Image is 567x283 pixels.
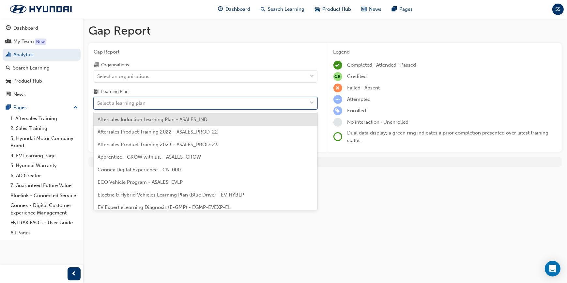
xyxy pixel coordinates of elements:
a: Connex - Digital Customer Experience Management [8,200,81,218]
span: Gap Report [94,48,317,56]
span: guage-icon [218,5,223,13]
button: DashboardMy TeamAnalyticsSearch LearningProduct HubNews [3,21,81,102]
div: My Team [13,38,34,45]
a: News [3,88,81,101]
a: 4. EV Learning Page [8,151,81,161]
span: Search Learning [268,6,304,13]
img: Trak [3,2,78,16]
div: News [13,91,26,98]
button: SS [552,4,564,15]
span: search-icon [6,65,10,71]
a: pages-iconPages [387,3,418,16]
span: down-icon [310,99,314,107]
button: Pages [3,102,81,114]
span: news-icon [6,92,11,98]
a: 3. Hyundai Motor Company Brand [8,134,81,151]
span: Attempted [347,96,371,102]
span: Connex Digital Experience - CN-000 [98,167,181,173]
span: Dual data display; a green ring indicates a prior completion presented over latest training status. [347,130,549,143]
a: 7. Guaranteed Future Value [8,181,81,191]
span: car-icon [315,5,320,13]
span: learningplan-icon [94,89,99,95]
a: search-iconSearch Learning [255,3,310,16]
span: prev-icon [72,270,77,278]
a: All Pages [8,228,81,238]
div: Learning Plan [101,88,129,95]
span: Aftersales Product Training 2023 - ASALES_PROD-23 [98,142,218,148]
span: people-icon [6,39,11,45]
a: Product Hub [3,75,81,87]
div: Select a learning plan [97,100,146,107]
span: Completed · Attended · Passed [347,62,416,68]
div: Open Intercom Messenger [545,261,560,276]
div: Search Learning [13,64,50,72]
a: guage-iconDashboard [213,3,255,16]
div: Select an organisations [97,72,149,80]
span: organisation-icon [94,62,99,68]
span: car-icon [6,78,11,84]
a: Bluelink - Connected Service [8,191,81,201]
span: Aftersales Product Training 2022 - ASALES_PROD-22 [98,129,218,135]
span: Credited [347,73,367,79]
span: Aftersales Induction Learning Plan - ASALES_IND [98,117,207,122]
span: learningRecordVerb_FAIL-icon [333,84,342,92]
span: down-icon [310,72,314,81]
span: up-icon [73,103,78,112]
span: Enrolled [347,108,366,114]
span: SS [556,6,561,13]
a: HyTRAK FAQ's - User Guide [8,218,81,228]
a: Dashboard [3,22,81,34]
a: car-iconProduct Hub [310,3,356,16]
div: Organisations [101,62,129,68]
span: chart-icon [6,52,11,58]
span: Electric & Hybrid Vehicles Learning Plan (Blue Drive) - EV-HYBLP [98,192,244,198]
span: Failed · Absent [347,85,380,91]
h1: Gap Report [88,24,562,38]
span: learningRecordVerb_NONE-icon [333,118,342,127]
span: pages-icon [392,5,397,13]
a: news-iconNews [356,3,387,16]
a: Analytics [3,49,81,61]
span: pages-icon [6,105,11,111]
span: learningRecordVerb_ATTEMPT-icon [333,95,342,104]
div: Pages [13,104,27,111]
a: 5. Hyundai Warranty [8,161,81,171]
div: Dashboard [13,24,38,32]
span: News [369,6,381,13]
span: news-icon [361,5,366,13]
span: EV Expert eLearning Diagnosis (E-GMP) - EGMP-EVEXP-EL [98,204,231,210]
span: guage-icon [6,25,11,31]
a: Search Learning [3,62,81,74]
div: Legend [333,48,557,56]
span: learningRecordVerb_COMPLETE-icon [333,61,342,70]
span: Dashboard [225,6,250,13]
a: 6. AD Creator [8,171,81,181]
div: Tooltip anchor [35,39,46,45]
span: No interaction · Unenrolled [347,119,409,125]
span: Product Hub [322,6,351,13]
div: Product Hub [13,77,42,85]
span: learningRecordVerb_ENROLL-icon [333,106,342,115]
span: search-icon [261,5,265,13]
span: Apprentice - GROW with us. - ASALES_GROW [98,154,201,160]
a: 2. Sales Training [8,123,81,134]
span: ECO Vehicle Program - ASALES_EVLP [98,179,183,185]
span: Pages [399,6,413,13]
span: null-icon [333,72,342,81]
a: My Team [3,36,81,48]
a: 1. Aftersales Training [8,114,81,124]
